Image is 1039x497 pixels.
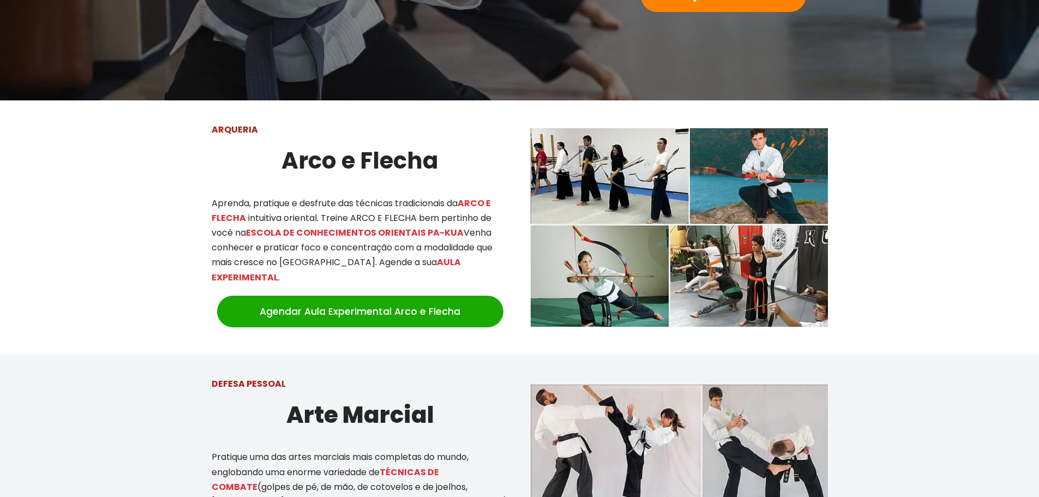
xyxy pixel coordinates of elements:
a: Agendar Aula Experimental Arco e Flecha [217,296,503,327]
mark: ARCO E FLECHA [212,197,491,224]
mark: AULA EXPERIMENTAL [212,256,461,283]
strong: Arco e Flecha [281,145,439,177]
mark: ESCOLA DE CONHECIMENTOS ORIENTAIS PA-KUA [246,226,464,239]
strong: DEFESA PESSOAL [212,378,286,390]
h2: Arte Marcial [212,397,509,433]
strong: ARQUERIA [212,123,258,136]
mark: TÉCNICAS DE COMBATE [212,466,439,493]
p: Aprenda, pratique e desfrute das técnicas tradicionais da intuitiva oriental. Treine ARCO E FLECH... [212,196,509,285]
